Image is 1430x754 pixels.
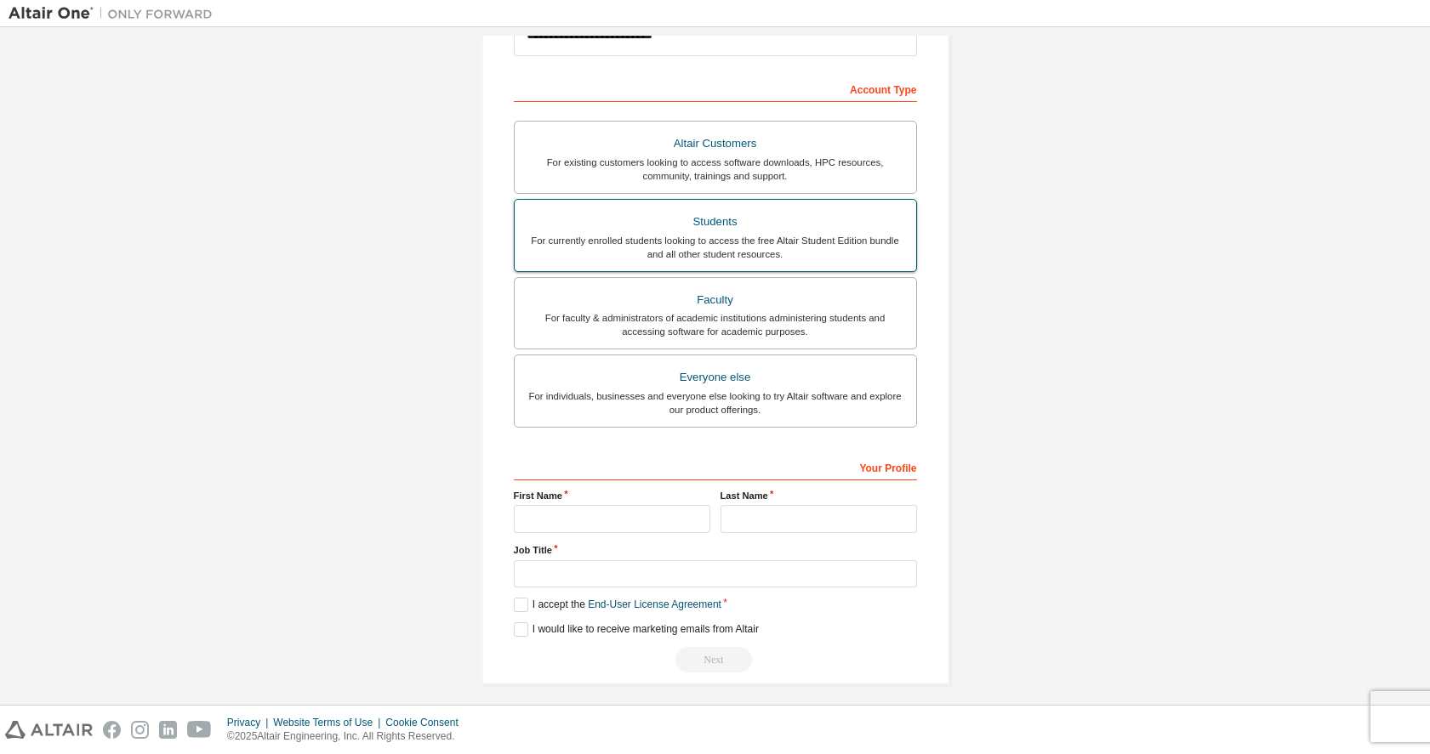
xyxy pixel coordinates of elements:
[525,234,906,261] div: For currently enrolled students looking to access the free Altair Student Edition bundle and all ...
[227,729,469,744] p: © 2025 Altair Engineering, Inc. All Rights Reserved.
[514,75,917,102] div: Account Type
[721,489,917,502] label: Last Name
[273,716,385,729] div: Website Terms of Use
[525,366,906,389] div: Everyone else
[159,721,177,739] img: linkedin.svg
[525,210,906,234] div: Students
[385,716,468,729] div: Cookie Consent
[525,311,906,338] div: For faculty & administrators of academic institutions administering students and accessing softwa...
[514,453,917,480] div: Your Profile
[514,543,917,557] label: Job Title
[514,489,710,502] label: First Name
[514,622,759,637] label: I would like to receive marketing emails from Altair
[588,598,721,610] a: End-User License Agreement
[131,721,149,739] img: instagram.svg
[525,156,906,183] div: For existing customers looking to access software downloads, HPC resources, community, trainings ...
[514,647,917,672] div: Read and acccept EULA to continue
[525,389,906,417] div: For individuals, businesses and everyone else looking to try Altair software and explore our prod...
[103,721,121,739] img: facebook.svg
[5,721,93,739] img: altair_logo.svg
[9,5,221,22] img: Altair One
[227,716,273,729] div: Privacy
[514,598,721,612] label: I accept the
[187,721,212,739] img: youtube.svg
[525,132,906,156] div: Altair Customers
[525,288,906,312] div: Faculty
